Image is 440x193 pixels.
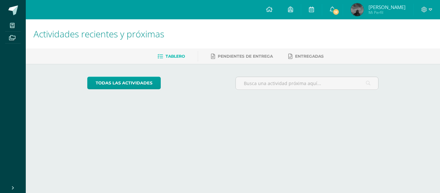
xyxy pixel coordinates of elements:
[158,51,185,62] a: Tablero
[368,4,406,10] span: [PERSON_NAME]
[351,3,364,16] img: 6815c2fbd6b7d7283ad9e22e50ff5f78.png
[87,77,161,89] a: todas las Actividades
[211,51,273,62] a: Pendientes de entrega
[332,8,340,15] span: 12
[166,54,185,59] span: Tablero
[288,51,324,62] a: Entregadas
[295,54,324,59] span: Entregadas
[236,77,378,90] input: Busca una actividad próxima aquí...
[33,28,164,40] span: Actividades recientes y próximas
[368,10,406,15] span: Mi Perfil
[218,54,273,59] span: Pendientes de entrega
